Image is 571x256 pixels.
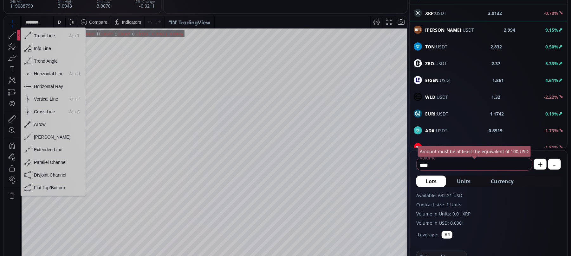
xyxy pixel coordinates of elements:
b: 2.994 [504,27,516,33]
span: :USDT [425,60,447,67]
b: 2.832 [491,43,502,50]
div: Arrow [30,106,42,111]
label: Leverage: [418,231,438,238]
b: EURI [425,111,436,117]
div: Horizontal Line [30,55,60,60]
b: 0.7316 [487,144,501,151]
b: 0.50% [545,44,558,50]
b: -1.81% [544,144,558,150]
span: :USDT [425,94,448,100]
b: -2.22% [544,94,558,100]
div: Alt + V [66,81,74,85]
div: Amount must be at least the equivalent of 100 USD [418,146,531,157]
b: 0.19% [545,111,558,117]
div: −0.0268 (−0.88%) [146,16,179,20]
b: WLD [425,94,435,100]
b: 1.861 [493,77,504,84]
div: Trend Angle [30,42,54,47]
span: :USDT [425,27,474,33]
span: :USDT [425,144,444,151]
div: Alt + C [66,94,74,97]
div: Alt + H [66,56,74,59]
b: TON [425,44,435,50]
b: 5.33% [545,60,558,66]
span: Currency [491,178,514,185]
b: -1.73% [544,128,558,134]
b: ADA [425,128,435,134]
div: Indicators [118,3,138,9]
label: Volume in USD: 0.0301 [416,220,561,226]
div: 3.0522 [96,16,109,20]
div: Extended Line [30,131,59,136]
div: Horizontal Ray [30,68,59,73]
div: H [93,16,96,20]
div: Trend Line [30,17,51,22]
button: ✕1 [442,231,452,239]
div: Flat Top/Bottom [30,169,61,174]
div: Compare [85,3,104,9]
div: 3.0402 [79,16,91,20]
div: Cross Line [30,93,51,98]
div: 3.0133 [131,16,144,20]
div: Disjoint Channel [30,156,62,161]
button: + [534,159,547,170]
b: EIGEN [425,77,438,83]
span: Units [457,178,470,185]
span: :USDT [425,127,447,134]
b: 1.32 [491,94,500,100]
div: D [54,3,57,9]
span: :USDT [425,43,447,50]
b: [PERSON_NAME] [425,27,461,33]
div: C [128,16,131,20]
b: 0.8519 [489,127,503,134]
b: 4.61% [545,77,558,83]
div: Parallel Channel [30,144,63,149]
div: L [111,16,114,20]
b: ZRO [425,60,434,66]
label: Contract size: 1 Units [416,201,561,208]
b: 2.37 [492,60,501,67]
b: OP [425,144,431,150]
button: Units [447,176,480,187]
div: Vertical Line [30,80,54,85]
div: Info Line [30,30,47,35]
b: 1.1742 [490,110,504,117]
label: Volume in Units: 0.01 XRP [416,210,561,217]
span: :USDT [425,110,448,117]
div: [PERSON_NAME] [30,118,67,123]
b: 9.15% [545,27,558,33]
button: - [548,159,561,170]
button: Lots [416,176,446,187]
div:  [6,84,11,91]
span: :USDT [425,77,451,84]
button: Currency [481,176,523,187]
span: Lots [426,178,437,185]
div: 3.0082 [114,16,126,20]
label: Available: 632.21 USD [416,192,561,199]
div: Alt + T [66,18,74,22]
